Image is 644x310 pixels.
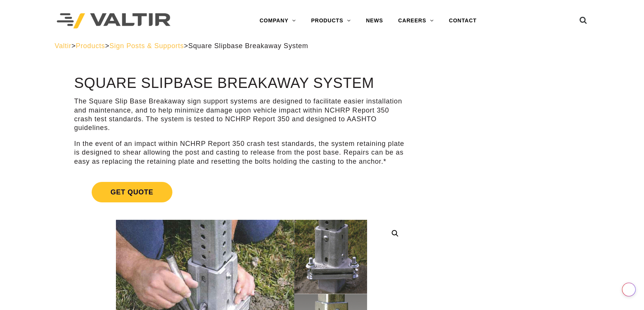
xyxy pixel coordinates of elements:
[74,75,409,91] h1: Square Slipbase Breakaway System
[76,42,105,50] a: Products
[92,182,172,202] span: Get Quote
[188,42,308,50] span: Square Slipbase Breakaway System
[57,13,170,29] img: Valtir
[391,13,441,28] a: CAREERS
[55,42,71,50] a: Valtir
[441,13,484,28] a: CONTACT
[74,173,409,211] a: Get Quote
[303,13,358,28] a: PRODUCTS
[55,42,589,50] div: > > >
[358,13,391,28] a: NEWS
[252,13,303,28] a: COMPANY
[74,97,409,133] p: The Square Slip Base Breakaway sign support systems are designed to facilitate easier installatio...
[109,42,184,50] a: Sign Posts & Supports
[74,139,409,166] p: In the event of an impact within NCHRP Report 350 crash test standards, the system retaining plat...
